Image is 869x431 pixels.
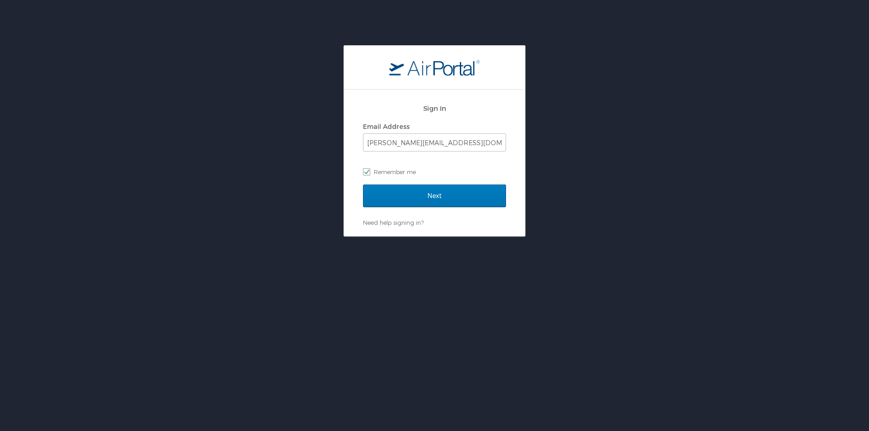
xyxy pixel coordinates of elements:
label: Remember me [363,165,506,179]
input: Next [363,185,506,207]
a: Need help signing in? [363,219,424,226]
label: Email Address [363,123,410,130]
h2: Sign In [363,103,506,114]
img: logo [389,59,480,76]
